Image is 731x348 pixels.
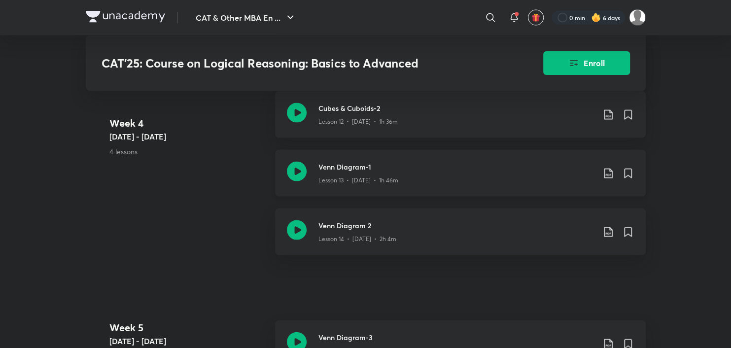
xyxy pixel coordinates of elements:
[109,131,267,142] h5: [DATE] - [DATE]
[109,146,267,157] p: 4 lessons
[318,176,398,185] p: Lesson 13 • [DATE] • 1h 46m
[318,162,594,172] h3: Venn Diagram-1
[318,103,594,113] h3: Cubes & Cuboids-2
[109,335,267,347] h5: [DATE] - [DATE]
[318,220,594,231] h3: Venn Diagram 2
[528,10,544,26] button: avatar
[102,56,487,70] h3: CAT'25: Course on Logical Reasoning: Basics to Advanced
[275,150,646,209] a: Venn Diagram-1Lesson 13 • [DATE] • 1h 46m
[543,51,630,75] button: Enroll
[318,117,398,126] p: Lesson 12 • [DATE] • 1h 36m
[86,11,165,25] a: Company Logo
[531,13,540,22] img: avatar
[109,320,267,335] h4: Week 5
[109,116,267,131] h4: Week 4
[190,8,302,28] button: CAT & Other MBA En ...
[275,209,646,267] a: Venn Diagram 2Lesson 14 • [DATE] • 2h 4m
[86,11,165,23] img: Company Logo
[275,91,646,150] a: Cubes & Cuboids-2Lesson 12 • [DATE] • 1h 36m
[318,235,396,244] p: Lesson 14 • [DATE] • 2h 4m
[629,9,646,26] img: Abhishek gupta
[318,332,594,343] h3: Venn Diagram-3
[591,13,601,23] img: streak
